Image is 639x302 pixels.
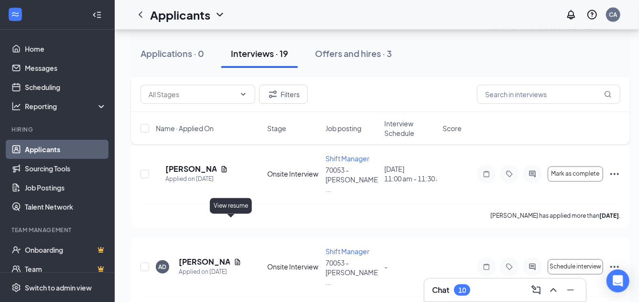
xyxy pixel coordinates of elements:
span: Shift Manager [325,247,369,256]
a: Applicants [25,140,107,159]
p: [PERSON_NAME] has applied more than . [490,212,620,220]
span: - [384,263,388,271]
input: All Stages [149,89,236,100]
svg: ChevronUp [548,284,559,296]
div: [DATE] [384,165,437,184]
svg: MagnifyingGlass [604,90,612,98]
svg: Document [220,166,228,173]
div: AD [159,263,167,271]
svg: Minimize [565,284,576,296]
h5: [PERSON_NAME] [165,164,217,175]
button: Schedule interview [548,259,603,275]
svg: Note [481,170,492,178]
a: Sourcing Tools [25,159,107,178]
svg: Notifications [565,9,577,21]
p: 70053 - [PERSON_NAME] ... [325,166,378,194]
div: Onsite Interview [267,262,320,272]
span: Score [443,123,462,133]
button: ComposeMessage [529,282,544,298]
div: Hiring [11,125,105,134]
svg: ActiveChat [527,170,538,178]
span: Name · Applied On [156,123,214,133]
b: [DATE] [599,213,619,220]
div: Offers and hires · 3 [315,47,392,59]
button: ChevronUp [546,282,561,298]
svg: Document [234,258,241,266]
div: Onsite Interview [267,169,320,179]
button: Filter Filters [259,85,308,104]
div: CA [609,11,617,19]
span: 11:00 am - 11:30 am [384,174,437,184]
h5: [PERSON_NAME] [179,257,230,268]
a: Messages [25,58,107,78]
div: Applied on [DATE] [165,175,228,184]
svg: Collapse [92,10,102,20]
svg: ChevronDown [214,9,226,21]
svg: Analysis [11,101,21,111]
span: Stage [267,123,286,133]
div: View resume [210,198,252,214]
span: Schedule interview [550,264,601,270]
div: Interviews · 19 [231,47,288,59]
span: Job posting [325,123,361,133]
div: Applications · 0 [141,47,204,59]
svg: Note [481,263,492,271]
span: Mark as complete [552,171,600,178]
svg: Ellipses [609,168,620,180]
svg: Tag [504,263,515,271]
div: Open Intercom Messenger [607,269,629,292]
svg: Settings [11,283,21,292]
span: Interview Schedule [384,119,437,138]
svg: WorkstreamLogo [11,10,20,19]
div: 10 [458,286,466,294]
h3: Chat [432,285,449,295]
button: Mark as complete [548,167,603,182]
div: Team Management [11,226,105,234]
svg: ChevronLeft [135,9,146,21]
a: Job Postings [25,178,107,197]
svg: Tag [504,170,515,178]
a: TeamCrown [25,259,107,279]
button: Minimize [563,282,578,298]
span: Shift Manager [325,155,369,163]
svg: Filter [267,89,279,100]
p: 70053 - [PERSON_NAME] ... [325,258,378,287]
svg: ComposeMessage [531,284,542,296]
div: Reporting [25,101,107,111]
svg: Ellipses [609,261,620,273]
svg: ChevronDown [239,90,247,98]
a: Home [25,39,107,58]
h1: Applicants [150,7,210,23]
svg: ActiveChat [527,263,538,271]
div: Switch to admin view [25,283,92,292]
a: Talent Network [25,197,107,216]
a: OnboardingCrown [25,240,107,259]
input: Search in interviews [477,85,620,104]
div: Applied on [DATE] [179,268,241,277]
svg: QuestionInfo [586,9,598,21]
a: Scheduling [25,78,107,97]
